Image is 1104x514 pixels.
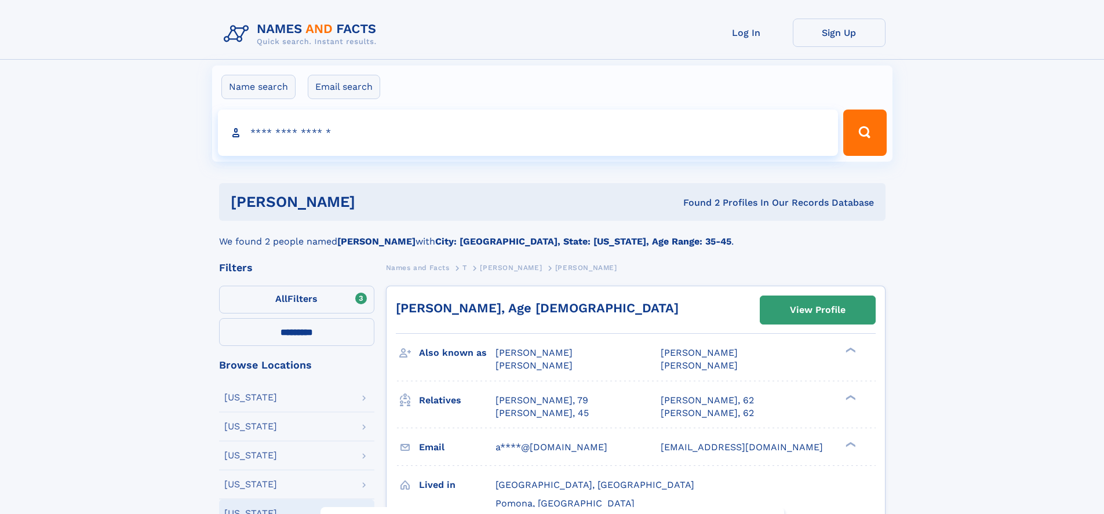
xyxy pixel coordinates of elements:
[218,110,839,156] input: search input
[793,19,886,47] a: Sign Up
[480,264,542,272] span: [PERSON_NAME]
[419,438,495,457] h3: Email
[224,451,277,460] div: [US_STATE]
[219,360,374,370] div: Browse Locations
[843,110,886,156] button: Search Button
[419,343,495,363] h3: Also known as
[462,260,467,275] a: T
[221,75,296,99] label: Name search
[495,360,573,371] span: [PERSON_NAME]
[224,422,277,431] div: [US_STATE]
[219,19,386,50] img: Logo Names and Facts
[661,347,738,358] span: [PERSON_NAME]
[224,480,277,489] div: [US_STATE]
[700,19,793,47] a: Log In
[843,393,857,401] div: ❯
[435,236,731,247] b: City: [GEOGRAPHIC_DATA], State: [US_STATE], Age Range: 35-45
[661,394,754,407] a: [PERSON_NAME], 62
[843,440,857,448] div: ❯
[790,297,846,323] div: View Profile
[480,260,542,275] a: [PERSON_NAME]
[495,407,589,420] a: [PERSON_NAME], 45
[495,479,694,490] span: [GEOGRAPHIC_DATA], [GEOGRAPHIC_DATA]
[396,301,679,315] a: [PERSON_NAME], Age [DEMOGRAPHIC_DATA]
[386,260,450,275] a: Names and Facts
[843,347,857,354] div: ❯
[519,196,874,209] div: Found 2 Profiles In Our Records Database
[224,393,277,402] div: [US_STATE]
[760,296,875,324] a: View Profile
[495,498,635,509] span: Pomona, [GEOGRAPHIC_DATA]
[419,391,495,410] h3: Relatives
[555,264,617,272] span: [PERSON_NAME]
[661,442,823,453] span: [EMAIL_ADDRESS][DOMAIN_NAME]
[419,475,495,495] h3: Lived in
[231,195,519,209] h1: [PERSON_NAME]
[337,236,416,247] b: [PERSON_NAME]
[462,264,467,272] span: T
[308,75,380,99] label: Email search
[661,407,754,420] a: [PERSON_NAME], 62
[219,286,374,313] label: Filters
[661,360,738,371] span: [PERSON_NAME]
[495,347,573,358] span: [PERSON_NAME]
[219,221,886,249] div: We found 2 people named with .
[275,293,287,304] span: All
[219,263,374,273] div: Filters
[495,394,588,407] a: [PERSON_NAME], 79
